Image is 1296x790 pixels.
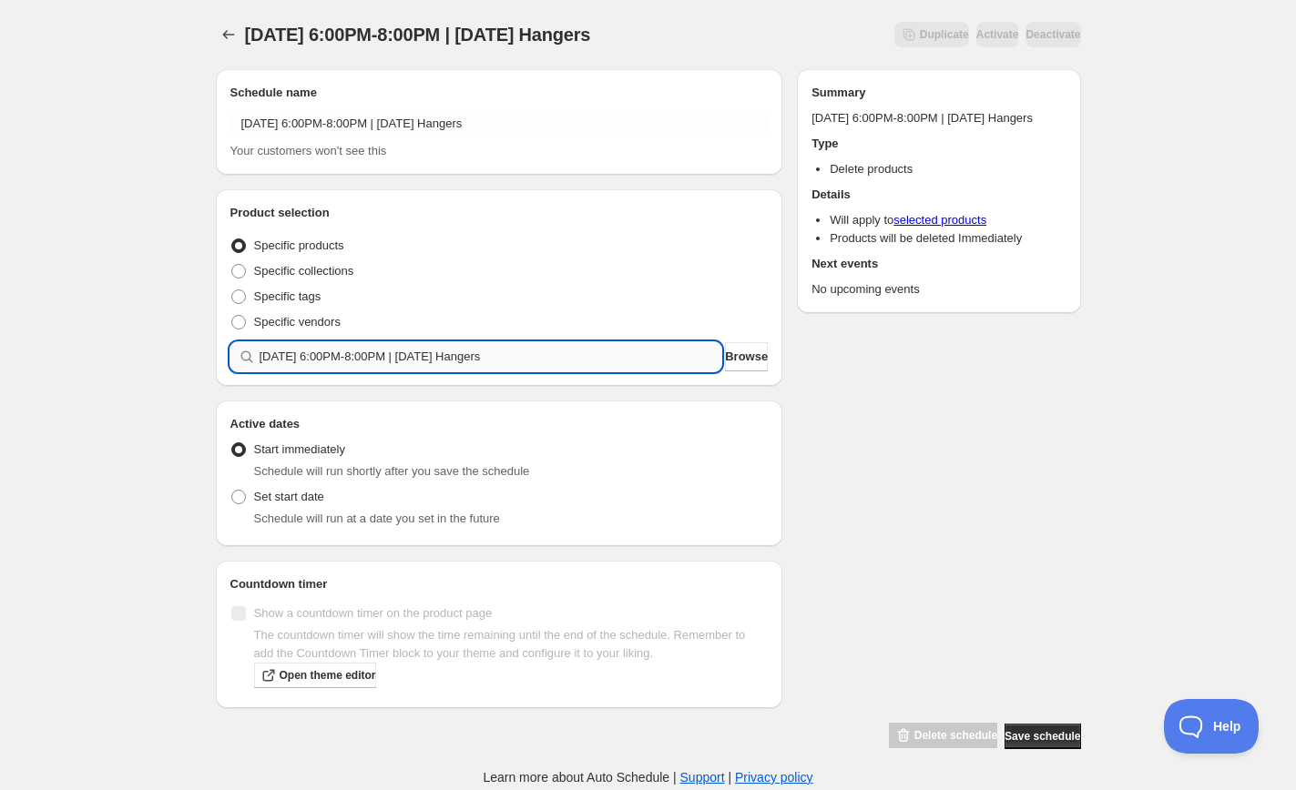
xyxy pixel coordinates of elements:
[483,768,812,786] p: Learn more about Auto Schedule | |
[254,464,530,478] span: Schedule will run shortly after you save the schedule
[830,160,1066,178] li: Delete products
[260,342,722,371] input: Search products
[216,22,241,47] button: Schedules
[811,109,1066,127] p: [DATE] 6:00PM-8:00PM | [DATE] Hangers
[725,342,768,371] button: Browse
[230,415,769,433] h2: Active dates
[254,315,341,329] span: Specific vendors
[830,229,1066,248] li: Products will be deleted Immediately
[735,770,813,785] a: Privacy policy
[254,606,493,620] span: Show a countdown timer on the product page
[230,575,769,593] h2: Countdown timer
[893,213,986,227] a: selected products
[1164,699,1260,754] iframe: Toggle Customer Support
[254,663,376,688] a: Open theme editor
[680,770,725,785] a: Support
[725,348,768,366] span: Browse
[830,211,1066,229] li: Will apply to
[230,84,769,102] h2: Schedule name
[254,238,344,252] span: Specific products
[245,25,591,45] span: [DATE] 6:00PM-8:00PM | [DATE] Hangers
[230,144,387,157] span: Your customers won't see this
[811,186,1066,204] h2: Details
[811,135,1066,153] h2: Type
[811,255,1066,273] h2: Next events
[254,442,345,456] span: Start immediately
[811,84,1066,102] h2: Summary
[254,490,324,503] span: Set start date
[230,204,769,222] h2: Product selection
[254,264,354,278] span: Specific collections
[254,626,769,663] p: The countdown timer will show the time remaining until the end of the schedule. Remember to add t...
[280,668,376,683] span: Open theme editor
[1005,724,1080,749] button: Save schedule
[254,289,321,303] span: Specific tags
[1005,729,1080,744] span: Save schedule
[811,280,1066,299] p: No upcoming events
[254,511,500,525] span: Schedule will run at a date you set in the future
